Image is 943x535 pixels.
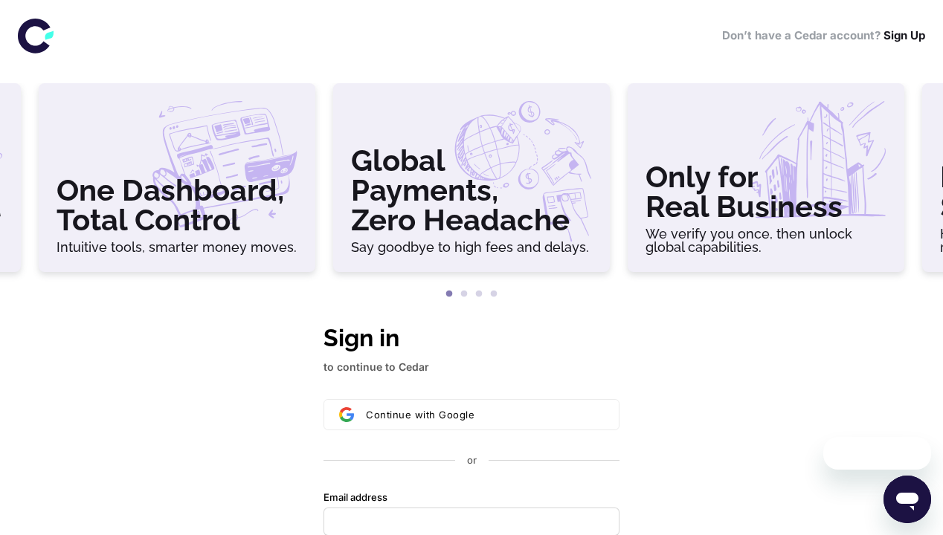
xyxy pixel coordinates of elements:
h1: Sign in [324,320,619,356]
h6: Don’t have a Cedar account? [722,27,925,45]
h6: Say goodbye to high fees and delays. [351,241,592,254]
iframe: Message from company [823,437,931,470]
h3: Global Payments, Zero Headache [351,146,592,235]
button: Sign in with GoogleContinue with Google [324,399,619,430]
button: 4 [486,287,501,302]
h3: One Dashboard, Total Control [57,175,297,235]
p: or [467,454,477,467]
button: 3 [471,287,486,302]
p: to continue to Cedar [324,359,619,375]
button: 2 [457,287,471,302]
label: Email address [324,491,387,505]
button: 1 [442,287,457,302]
span: Continue with Google [366,409,474,421]
h6: Intuitive tools, smarter money moves. [57,241,297,254]
h3: Only for Real Business [646,162,886,221]
a: Sign Up [884,28,925,42]
img: Sign in with Google [339,407,354,422]
h6: We verify you once, then unlock global capabilities. [646,227,886,254]
iframe: Button to launch messaging window [884,476,931,523]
